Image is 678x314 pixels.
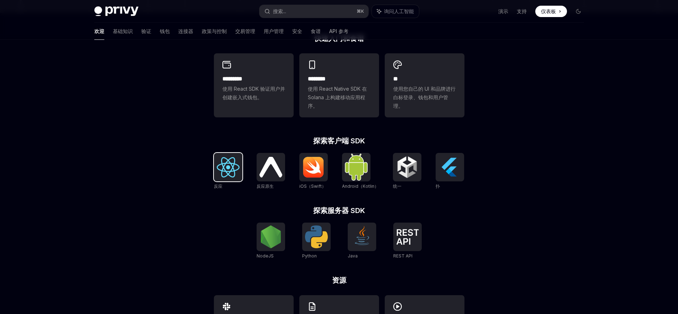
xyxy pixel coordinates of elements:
a: 支持 [517,8,527,15]
a: REST APIREST API [393,223,422,260]
img: NodeJS [259,225,282,248]
font: 验证 [141,28,151,34]
font: 钱包 [160,28,170,34]
img: Java [351,225,373,248]
font: 食谱 [311,28,321,34]
a: 连接器 [178,23,193,40]
font: 统一 [393,183,401,189]
a: API 参考 [329,23,348,40]
a: 政策与控制 [202,23,227,40]
font: 使用 React SDK 验证用户并创建嵌入式钱包。 [222,86,285,100]
img: 反应原生 [259,157,282,177]
img: iOS（Swift） [302,156,325,178]
a: 扑扑 [436,153,464,190]
font: 支持 [517,8,527,14]
img: 深色标志 [94,6,138,16]
img: Android（Kotlin） [345,154,368,180]
a: **** ***使用 React Native SDK 在 Solana 上构建移动应用程序。 [299,53,379,117]
font: 演示 [498,8,508,14]
a: 基础知识 [113,23,133,40]
font: 连接器 [178,28,193,34]
img: 反应 [217,157,240,177]
img: 统一 [396,156,419,179]
font: REST API [393,253,412,259]
font: 搜索... [273,8,286,14]
font: NodeJS [257,253,274,259]
font: 反应原生 [257,183,274,189]
font: 扑 [436,183,440,189]
a: 统一统一 [393,153,421,190]
font: 交易管理 [235,28,255,34]
a: 反应反应 [214,153,242,190]
a: PythonPython [302,223,331,260]
font: 政策与控制 [202,28,227,34]
font: Android（Kotlin） [342,183,379,189]
font: K [361,9,364,14]
font: 探索服务器 SDK [313,206,365,215]
font: ⌘ [357,9,361,14]
a: 欢迎 [94,23,104,40]
font: 反应 [214,183,222,189]
font: 用户管理 [264,28,284,34]
font: 欢迎 [94,28,104,34]
a: 钱包 [160,23,170,40]
font: API 参考 [329,28,348,34]
img: Python [305,225,328,248]
font: 使用 React Native SDK 在 Solana 上构建移动应用程序。 [308,86,367,109]
a: iOS（Swift）iOS（Swift） [299,153,328,190]
font: 资源 [332,276,346,284]
font: 询问人工智能 [384,8,414,14]
font: 基础知识 [113,28,133,34]
a: Android（Kotlin）Android（Kotlin） [342,153,379,190]
font: Python [302,253,317,259]
font: 探索客户端 SDK [313,137,365,145]
img: REST API [396,229,419,245]
font: 使用您自己的 UI 和品牌进行白标登录、钱包和用户管理。 [393,86,456,109]
font: iOS（Swift） [299,183,326,189]
font: 安全 [292,28,302,34]
a: JavaJava [348,223,376,260]
button: 切换暗模式 [573,6,584,17]
a: 演示 [498,8,508,15]
button: 搜索...⌘K [259,5,368,18]
font: Java [348,253,358,259]
a: 食谱 [311,23,321,40]
a: NodeJSNodeJS [257,223,285,260]
font: 仪表板 [541,8,556,14]
a: 验证 [141,23,151,40]
a: 安全 [292,23,302,40]
a: 反应原生反应原生 [257,153,285,190]
img: 扑 [438,156,461,179]
a: 仪表板 [535,6,567,17]
a: 交易管理 [235,23,255,40]
a: **使用您自己的 UI 和品牌进行白标登录、钱包和用户管理。 [385,53,464,117]
a: 用户管理 [264,23,284,40]
button: 询问人工智能 [372,5,419,18]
